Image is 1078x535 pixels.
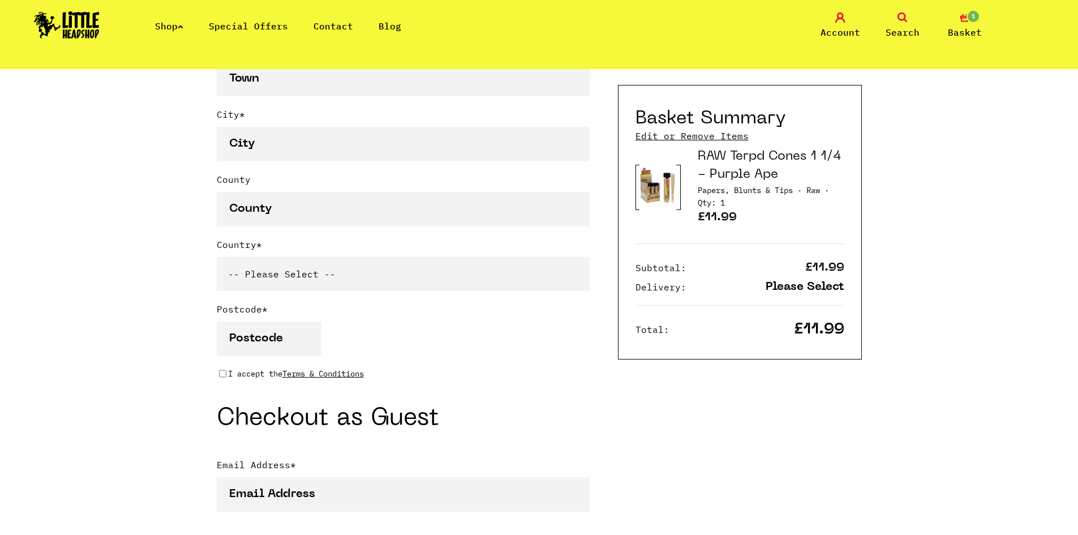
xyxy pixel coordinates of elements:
img: Product [639,164,676,210]
h2: Checkout as Guest [217,408,590,430]
a: 1 Basket [937,12,993,39]
img: Little Head Shop Logo [34,11,100,38]
span: 1 [967,10,980,23]
label: County [217,173,590,192]
a: Special Offers [209,20,288,32]
span: Account [821,25,860,39]
span: Quantity [698,198,725,208]
a: Terms & Conditions [282,369,364,379]
input: City [217,127,590,161]
input: Postcode [217,322,321,356]
h2: Basket Summary [635,108,786,130]
p: I accept the [228,367,364,380]
span: Category [698,185,802,195]
span: Brand [806,185,829,195]
input: County [217,192,590,226]
a: Shop [155,20,183,32]
p: £11.99 [805,262,844,274]
span: Search [886,25,920,39]
p: Please Select [766,281,844,293]
a: RAW Terpd Cones 1 1/4 - Purple Ape [698,151,841,181]
input: Town [217,62,590,96]
label: Email Address [217,458,590,477]
p: Subtotal: [635,261,686,275]
input: Email Address [217,477,590,512]
a: Contact [313,20,353,32]
label: Postcode [217,302,590,322]
span: Basket [948,25,982,39]
a: Blog [379,20,401,32]
p: Delivery: [635,280,686,294]
p: £11.99 [794,324,844,336]
a: Search [874,12,931,39]
p: £11.99 [698,212,844,226]
label: Country [217,238,590,257]
p: Total: [635,323,669,336]
a: Edit or Remove Items [635,130,749,142]
label: City [217,108,590,127]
